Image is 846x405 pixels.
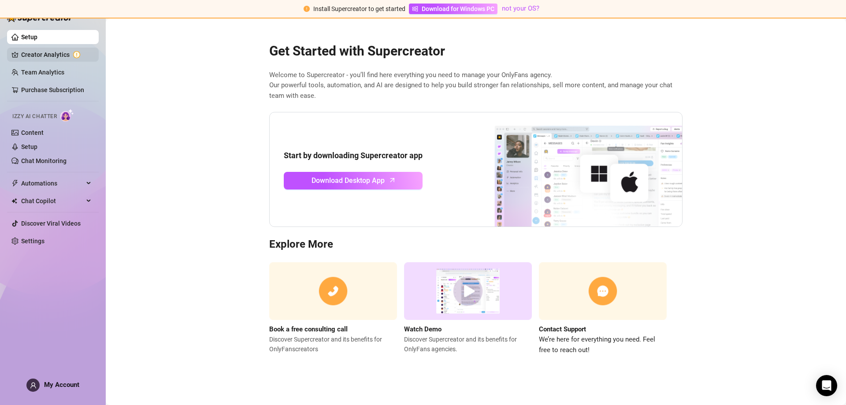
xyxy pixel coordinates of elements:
a: Download for Windows PC [409,4,497,14]
a: Setup [21,143,37,150]
a: Watch DemoDiscover Supercreator and its benefits for OnlyFans agencies. [404,262,532,355]
a: Setup [21,33,37,41]
a: Settings [21,238,45,245]
img: supercreator demo [404,262,532,320]
span: My Account [44,381,79,389]
strong: Contact Support [539,325,586,333]
span: Automations [21,176,84,190]
span: Welcome to Supercreator - you’ll find here everything you need to manage your OnlyFans agency. Ou... [269,70,683,101]
span: Chat Copilot [21,194,84,208]
img: AI Chatter [60,109,74,122]
span: exclamation-circle [304,6,310,12]
a: not your OS? [502,4,539,12]
a: Book a free consulting callDiscover Supercreator and its benefits for OnlyFanscreators [269,262,397,355]
a: Content [21,129,44,136]
strong: Watch Demo [404,325,442,333]
strong: Start by downloading Supercreator app [284,151,423,160]
a: Purchase Subscription [21,86,84,93]
span: Discover Supercreator and its benefits for OnlyFans creators [269,334,397,354]
img: contact support [539,262,667,320]
span: Izzy AI Chatter [12,112,57,121]
h2: Get Started with Supercreator [269,43,683,59]
img: consulting call [269,262,397,320]
span: user [30,382,37,389]
span: arrow-up [387,175,397,185]
strong: Book a free consulting call [269,325,348,333]
a: Chat Monitoring [21,157,67,164]
span: Discover Supercreator and its benefits for OnlyFans agencies. [404,334,532,354]
h3: Explore More [269,238,683,252]
img: Chat Copilot [11,198,17,204]
a: Creator Analytics exclamation-circle [21,48,92,62]
span: Install Supercreator to get started [313,5,405,12]
span: Download for Windows PC [422,4,494,14]
span: We’re here for everything you need. Feel free to reach out! [539,334,667,355]
a: Discover Viral Videos [21,220,81,227]
div: Open Intercom Messenger [816,375,837,396]
a: Team Analytics [21,69,64,76]
a: Download Desktop Apparrow-up [284,172,423,189]
span: windows [412,6,418,12]
span: Download Desktop App [312,175,385,186]
img: download app [462,112,682,227]
span: thunderbolt [11,180,19,187]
